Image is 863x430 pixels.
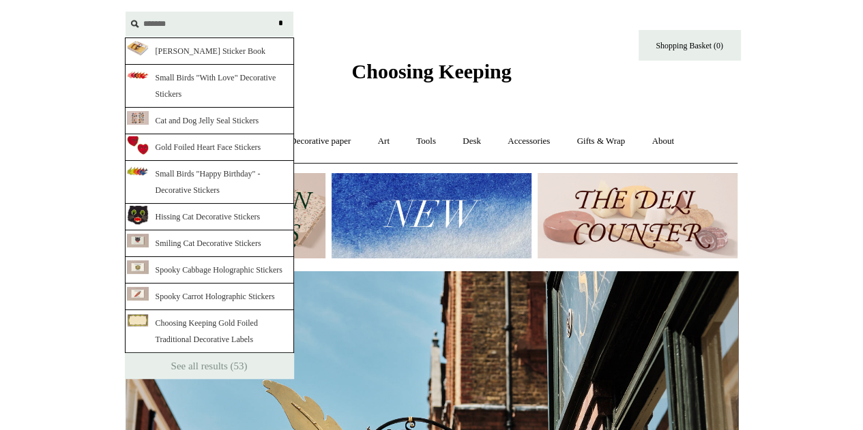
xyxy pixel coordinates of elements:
a: [PERSON_NAME] Sticker Book [125,37,294,65]
a: Gifts & Wrap [564,123,637,159]
a: Gold Foiled Heart Face Stickers [125,134,294,161]
a: Spooky Cabbage Holographic Stickers [125,257,294,283]
img: 9VA5cgCa0yt19arz2iW6Oka6PZyfPAfwHEPtZODjWkM_thumb.png [127,204,149,225]
a: Cat and Dog Jelly Seal Stickers [125,108,294,134]
a: Decorative paper [278,123,363,159]
a: Choosing Keeping Gold Foiled Traditional Decorative Labels [125,310,294,353]
img: NAbA9TEZPZqZvTLE6CmKQbvIpSAoc5Yv0HVjq4B2loQ_thumb.png [127,71,149,80]
a: Tools [404,123,448,159]
img: UhXn7L7Z4MJvGksWZ7LdworO2LdxTf3sOhRHc3s79Ho_thumb.png [127,41,149,56]
span: Choosing Keeping [351,60,511,82]
a: Spooky Carrot Holographic Stickers [125,283,294,310]
img: Ab7ztYDFJJxRxrlgV-UJ67wWigU9y-RUK9NIjYbnDYU_thumb.png [127,313,149,327]
a: Small Birds "Happy Birthday" - Decorative Stickers [125,161,294,204]
img: CopyrightChoosingKeeping20241017PC20438RT_thumb.jpg [127,260,149,274]
a: Accessories [495,123,562,159]
a: Choosing Keeping [351,71,511,80]
a: Small Birds "With Love" Decorative Stickers [125,65,294,108]
img: The Deli Counter [538,173,737,258]
a: Smiling Cat Decorative Stickers [125,230,294,257]
img: cZR02QD3Hb54DjtWajMFIiGxouy5yJJBu186C8BCQXk_thumb.png [127,166,149,175]
img: CopyrightChoosingKeeping20241017PC20439RT_thumb.jpg [127,287,149,301]
a: See all results (53) [125,353,294,379]
a: Art [366,123,402,159]
a: About [639,123,686,159]
a: Shopping Basket (0) [639,30,741,61]
img: KUxGt6gsBFKZyG9mWO7ePsyma5vyQLRiVDR3i5IjFuk_thumb.png [127,135,149,155]
img: CopyrightChoosingKepeingBSMarch20221705717058RT_thumb.jpg [127,111,149,125]
img: CopyrightChoosingKeeping20210205CatWithBowLabels_thumb.jpg [127,234,149,247]
a: Desk [450,123,493,159]
a: Hissing Cat Decorative Stickers [125,204,294,230]
img: New.jpg__PID:f73bdf93-380a-4a35-bcfe-7823039498e1 [332,173,531,258]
